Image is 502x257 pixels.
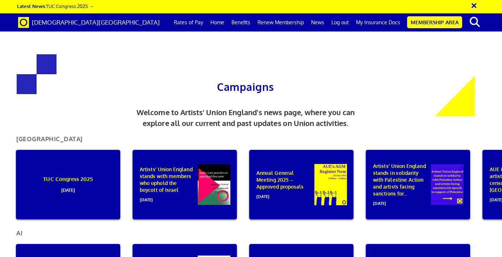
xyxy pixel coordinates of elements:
[17,3,46,9] strong: Latest News:
[127,107,364,129] p: Welcome to Artists' Union England's news page, where you can explore all our current and past upd...
[13,13,165,31] a: Brand [DEMOGRAPHIC_DATA][GEOGRAPHIC_DATA]
[32,18,160,26] span: [DEMOGRAPHIC_DATA][GEOGRAPHIC_DATA]
[360,150,476,219] a: Artists’ Union England stands in solidarity with Palestine Action and artists facing sanctions fo...
[127,150,242,219] a: Artists’ Union England stands with members who uphold the boycott of Israel[DATE]
[228,13,254,31] a: Benefits
[373,197,429,207] span: [DATE]
[244,150,359,219] a: Annual General Meeting 2025 – Approved proposals[DATE]
[373,163,429,207] p: Artists’ Union England stands in solidarity with Palestine Action and artists facing sanctions fo...
[170,13,207,31] a: Rates of Pay
[140,193,196,203] span: [DATE]
[328,13,352,31] a: Log out
[140,166,196,203] p: Artists’ Union England stands with members who uphold the boycott of Israel
[217,80,274,93] span: Campaigns
[11,150,126,219] a: TUC Congress 2025[DATE]
[26,175,110,194] p: TUC Congress 2025
[407,16,462,28] a: Membership Area
[26,183,110,194] span: [DATE]
[256,169,312,200] p: Annual General Meeting 2025 – Approved proposals
[256,190,312,200] span: [DATE]
[17,3,94,9] a: Latest News:TUC Congress 2025 →
[464,14,486,30] button: search
[207,13,228,31] a: Home
[254,13,308,31] a: Renew Membership
[11,136,88,146] h2: [GEOGRAPHIC_DATA]
[352,13,404,31] a: My Insurance Docs
[11,230,28,240] h2: AI
[308,13,328,31] a: News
